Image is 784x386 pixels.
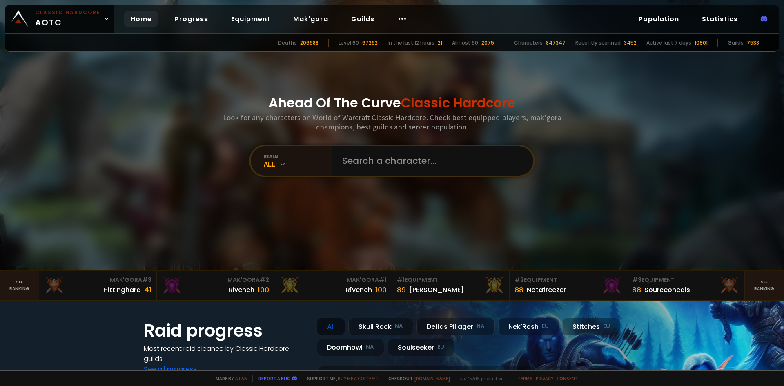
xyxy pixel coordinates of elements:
[362,39,378,47] div: 67262
[375,284,387,295] div: 100
[317,318,345,335] div: All
[279,276,387,284] div: Mak'Gora
[477,322,485,330] small: NA
[624,39,637,47] div: 3452
[514,276,524,284] span: # 2
[235,375,247,382] a: a fan
[481,39,494,47] div: 2075
[103,285,141,295] div: Hittinghard
[211,375,247,382] span: Made by
[397,276,405,284] span: # 1
[142,276,151,284] span: # 3
[144,318,307,344] h1: Raid progress
[562,318,620,335] div: Stitches
[366,343,374,351] small: NA
[728,39,744,47] div: Guilds
[632,276,641,284] span: # 3
[452,39,478,47] div: Almost 60
[274,271,392,300] a: Mak'Gora#1Rîvench100
[510,271,627,300] a: #2Equipment88Notafreezer
[317,339,384,356] div: Doomhowl
[35,9,100,29] span: AOTC
[527,285,566,295] div: Notafreezer
[695,11,744,27] a: Statistics
[632,284,641,295] div: 88
[229,285,254,295] div: Rivench
[514,39,543,47] div: Characters
[339,39,359,47] div: Level 60
[348,318,413,335] div: Skull Rock
[646,39,691,47] div: Active last 7 days
[695,39,708,47] div: 10901
[632,276,739,284] div: Equipment
[437,343,444,351] small: EU
[575,39,621,47] div: Recently scanned
[397,276,504,284] div: Equipment
[401,94,515,112] span: Classic Hardcore
[498,318,559,335] div: Nek'Rosh
[455,375,504,382] span: v. d752d5 - production
[337,146,523,176] input: Search a character...
[392,271,510,300] a: #1Equipment89[PERSON_NAME]
[39,271,157,300] a: Mak'Gora#3Hittinghard41
[414,375,450,382] a: [DOMAIN_NAME]
[264,153,332,159] div: realm
[302,375,378,382] span: Support me,
[144,284,151,295] div: 41
[379,276,387,284] span: # 1
[514,284,523,295] div: 88
[278,39,297,47] div: Deaths
[220,113,564,132] h3: Look for any characters on World of Warcraft Classic Hardcore. Check best equipped players, mak'g...
[300,39,318,47] div: 206688
[542,322,549,330] small: EU
[144,344,307,364] h4: Most recent raid cleaned by Classic Hardcore guilds
[627,271,745,300] a: #3Equipment88Sourceoheals
[514,276,622,284] div: Equipment
[632,11,686,27] a: Population
[157,271,274,300] a: Mak'Gora#2Rivench100
[409,285,464,295] div: [PERSON_NAME]
[168,11,215,27] a: Progress
[383,375,450,382] span: Checkout
[747,39,759,47] div: 7538
[345,11,381,27] a: Guilds
[338,375,378,382] a: Buy me a coffee
[536,375,553,382] a: Privacy
[546,39,566,47] div: 847347
[397,284,406,295] div: 89
[225,11,277,27] a: Equipment
[557,375,578,382] a: Consent
[5,5,114,33] a: Classic HardcoreAOTC
[35,9,100,16] small: Classic Hardcore
[269,93,515,113] h1: Ahead Of The Curve
[388,339,454,356] div: Soulseeker
[395,322,403,330] small: NA
[124,11,158,27] a: Home
[745,271,784,300] a: Seeranking
[388,39,434,47] div: In the last 12 hours
[162,276,269,284] div: Mak'Gora
[260,276,269,284] span: # 2
[416,318,495,335] div: Defias Pillager
[44,276,151,284] div: Mak'Gora
[603,322,610,330] small: EU
[264,159,332,169] div: All
[258,375,290,382] a: Report a bug
[438,39,442,47] div: 21
[258,284,269,295] div: 100
[517,375,532,382] a: Terms
[644,285,690,295] div: Sourceoheals
[144,364,197,374] a: See all progress
[346,285,372,295] div: Rîvench
[287,11,335,27] a: Mak'gora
